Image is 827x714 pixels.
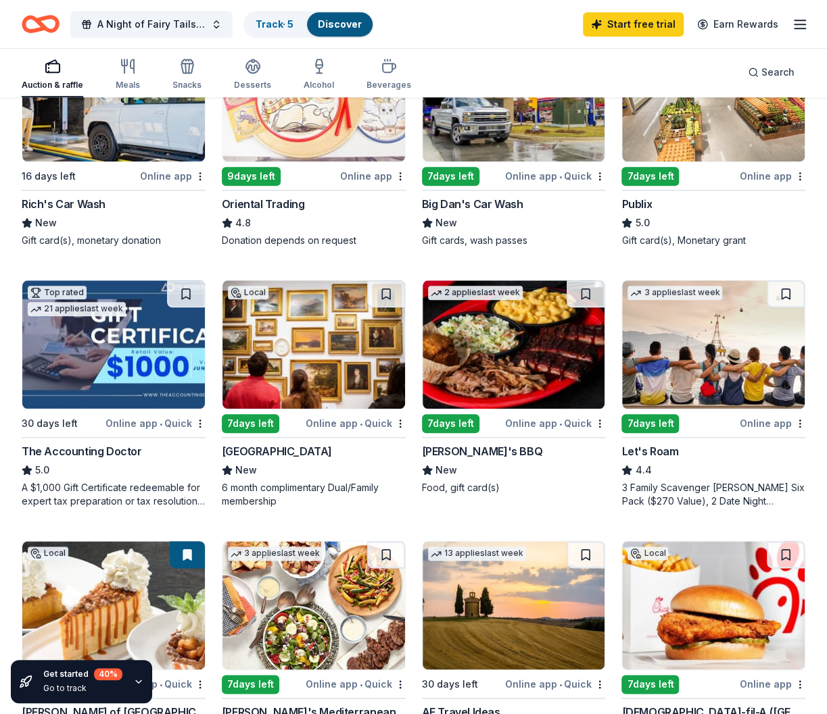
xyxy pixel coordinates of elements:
div: Snacks [172,80,202,91]
div: 40 % [94,668,122,680]
img: Image for Taziki's Mediterranean Cafe [222,541,405,669]
span: • [360,679,362,690]
span: 5.0 [635,215,649,231]
div: 7 days left [422,167,479,186]
div: Alcohol [304,80,334,91]
div: 7 days left [222,414,279,433]
div: 7 days left [422,414,479,433]
span: • [360,418,362,429]
a: Image for High Museum of ArtLocal7days leftOnline app•Quick[GEOGRAPHIC_DATA]New6 month compliment... [222,280,406,508]
div: Big Dan's Car Wash [422,196,523,212]
div: 13 applies last week [428,546,526,561]
div: Online app [140,168,206,184]
div: A $1,000 Gift Certificate redeemable for expert tax preparation or tax resolution services—recipi... [22,481,206,508]
button: Search [737,59,805,86]
a: Image for Sonny's BBQ2 applieslast week7days leftOnline app•Quick[PERSON_NAME]'s BBQNewFood, gift... [422,280,606,494]
span: • [559,171,562,182]
img: Image for Sonny's BBQ [423,280,605,409]
div: 30 days left [422,676,478,692]
button: Track· 5Discover [243,11,374,38]
img: Image for Rich's Car Wash [22,33,205,161]
img: Image for Big Dan's Car Wash [423,33,605,161]
a: Start free trial [583,12,684,36]
a: Image for Big Dan's Car Wash1 applylast weekLocal7days leftOnline app•QuickBig Dan's Car WashNewG... [422,32,606,247]
span: 4.4 [635,462,651,478]
div: Auction & raffle [22,80,83,91]
img: Image for High Museum of Art [222,280,405,409]
div: 2 applies last week [428,286,523,300]
a: Image for The Accounting DoctorTop rated21 applieslast week30 days leftOnline app•QuickThe Accoun... [22,280,206,508]
span: 4.8 [235,215,251,231]
img: Image for AF Travel Ideas [423,541,605,669]
span: New [435,462,457,478]
div: Food, gift card(s) [422,481,606,494]
div: 6 month complimentary Dual/Family membership [222,481,406,508]
button: A Night of Fairy Tails—FGP Gala [70,11,233,38]
div: Get started [43,668,122,680]
div: Rich's Car Wash [22,196,105,212]
img: Image for Oriental Trading [222,33,405,161]
div: Local [228,286,268,299]
div: 7 days left [621,414,679,433]
button: Auction & raffle [22,53,83,97]
a: Image for Oriental TradingTop rated14 applieslast week9days leftOnline appOriental Trading4.8Dona... [222,32,406,247]
div: Online app Quick [505,168,605,184]
div: Publix [621,196,652,212]
button: Alcohol [304,53,334,97]
a: Image for Rich's Car Wash16 days leftOnline appRich's Car WashNewGift card(s), monetary donation [22,32,206,247]
div: Online app [740,168,805,184]
div: Desserts [234,80,271,91]
img: Image for Copeland's of New Orleans [22,541,205,669]
div: Donation depends on request [222,234,406,247]
span: New [235,462,257,478]
div: 21 applies last week [28,302,126,316]
div: Online app [740,415,805,432]
a: Home [22,8,60,40]
div: 16 days left [22,168,76,184]
div: 30 days left [22,415,78,432]
div: The Accounting Doctor [22,443,142,459]
div: Oriental Trading [222,196,305,212]
img: Image for Publix [622,33,805,161]
button: Meals [116,53,140,97]
div: Online app Quick [306,415,406,432]
div: 7 days left [621,167,679,186]
button: Snacks [172,53,202,97]
div: Gift card(s), monetary donation [22,234,206,247]
div: 3 applies last week [228,546,323,561]
span: • [160,418,162,429]
span: • [559,418,562,429]
div: Online app [740,675,805,692]
img: Image for Chick-fil-A (Roswell Road at Cobb Parkway) [622,541,805,669]
div: Gift card(s), Monetary grant [621,234,805,247]
a: Image for Let's Roam3 applieslast week7days leftOnline appLet's Roam4.43 Family Scavenger [PERSON... [621,280,805,508]
span: A Night of Fairy Tails—FGP Gala [97,16,206,32]
div: Local [628,546,668,560]
img: Image for The Accounting Doctor [22,280,205,409]
div: 3 Family Scavenger [PERSON_NAME] Six Pack ($270 Value), 2 Date Night Scavenger [PERSON_NAME] Two ... [621,481,805,508]
div: Online app Quick [505,415,605,432]
a: Track· 5 [256,18,293,30]
span: New [435,215,457,231]
div: Gift cards, wash passes [422,234,606,247]
div: [GEOGRAPHIC_DATA] [222,443,332,459]
img: Image for Let's Roam [622,280,805,409]
div: 3 applies last week [628,286,722,300]
div: 7 days left [621,675,679,694]
button: Desserts [234,53,271,97]
span: 5.0 [35,462,49,478]
a: Earn Rewards [689,12,786,36]
div: Meals [116,80,140,91]
a: Image for Publix2 applieslast week7days leftOnline appPublix5.0Gift card(s), Monetary grant [621,32,805,247]
div: Local [28,546,68,560]
div: 9 days left [222,167,281,186]
span: New [35,215,57,231]
div: Go to track [43,683,122,694]
div: Online app Quick [505,675,605,692]
div: Online app Quick [306,675,406,692]
div: Online app Quick [105,415,206,432]
a: Discover [318,18,362,30]
div: Let's Roam [621,443,678,459]
div: Beverages [367,80,411,91]
div: Top rated [28,286,87,299]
